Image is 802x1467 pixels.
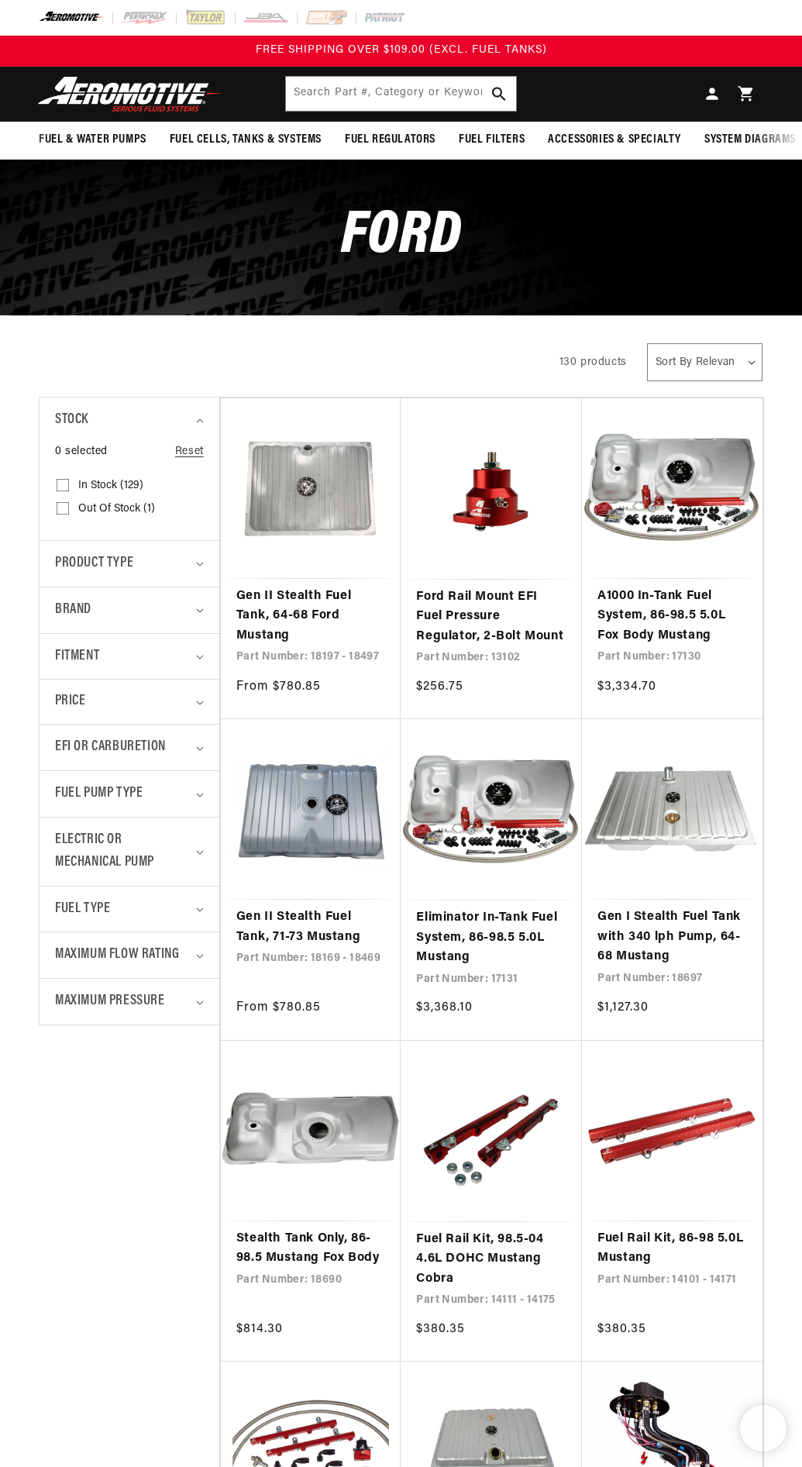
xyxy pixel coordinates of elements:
summary: Fuel Type (0 selected) [55,887,204,932]
summary: Brand (0 selected) [55,587,204,633]
input: Search by Part Number, Category or Keyword [286,77,515,111]
span: Maximum Flow Rating [55,944,179,966]
span: Fitment [55,646,99,668]
span: Fuel Regulators [345,132,435,148]
a: Reset [175,443,204,460]
img: Aeromotive [33,76,227,112]
summary: Fuel Filters [447,122,536,158]
summary: Product type (0 selected) [55,541,204,587]
summary: Fuel & Water Pumps [27,122,158,158]
span: Out of stock (1) [78,502,155,516]
a: Fuel Rail Kit, 98.5-04 4.6L DOHC Mustang Cobra [416,1230,566,1290]
a: A1000 In-Tank Fuel System, 86-98.5 5.0L Fox Body Mustang [597,587,747,646]
a: Stealth Tank Only, 86-98.5 Mustang Fox Body [236,1229,386,1269]
span: Fuel Cells, Tanks & Systems [170,132,322,148]
a: Gen I Stealth Fuel Tank with 340 lph Pump, 64-68 Mustang [597,907,747,967]
a: Eliminator In-Tank Fuel System, 86-98.5 5.0L Mustang [416,908,566,968]
span: Maximum Pressure [55,990,165,1013]
span: System Diagrams [704,132,796,148]
a: Fuel Rail Kit, 86-98 5.0L Mustang [597,1229,747,1269]
summary: Maximum Pressure (0 selected) [55,979,204,1024]
summary: Electric or Mechanical Pump (0 selected) [55,818,204,886]
span: 0 selected [55,443,108,460]
summary: Fitment (0 selected) [55,634,204,680]
span: Fuel Pump Type [55,783,143,805]
span: FREE SHIPPING OVER $109.00 (EXCL. FUEL TANKS) [256,44,547,56]
button: search button [482,77,516,111]
span: Brand [55,599,91,622]
summary: Price [55,680,204,724]
a: Gen II Stealth Fuel Tank, 64-68 Ford Mustang [236,587,386,646]
span: Fuel & Water Pumps [39,132,146,148]
span: Fuel Type [55,898,110,921]
span: In stock (129) [78,479,143,493]
span: 130 products [559,356,627,368]
span: Stock [55,409,88,432]
summary: Fuel Pump Type (0 selected) [55,771,204,817]
summary: Fuel Cells, Tanks & Systems [158,122,333,158]
summary: EFI or Carburetion (0 selected) [55,725,204,770]
span: Ford [341,206,462,267]
span: EFI or Carburetion [55,736,166,759]
summary: Accessories & Specialty [536,122,693,158]
a: Gen II Stealth Fuel Tank, 71-73 Mustang [236,907,386,947]
span: Price [55,691,85,712]
span: Product type [55,553,133,575]
summary: Maximum Flow Rating (0 selected) [55,932,204,978]
a: Ford Rail Mount EFI Fuel Pressure Regulator, 2-Bolt Mount [416,587,566,647]
summary: Stock (0 selected) [55,398,204,443]
summary: Fuel Regulators [333,122,447,158]
span: Electric or Mechanical Pump [55,829,190,874]
span: Accessories & Specialty [548,132,681,148]
span: Fuel Filters [459,132,525,148]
